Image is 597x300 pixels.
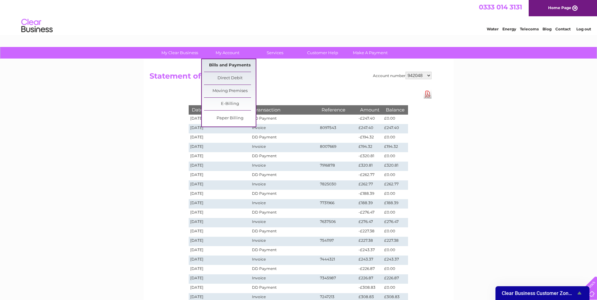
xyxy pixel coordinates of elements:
td: [DATE] [189,237,251,246]
img: logo.png [21,16,53,35]
td: [DATE] [189,190,251,199]
td: Invoice [250,274,318,284]
td: [DATE] [189,180,251,190]
td: [DATE] [189,284,251,293]
td: £276.47 [357,218,383,227]
td: DD Payment [250,133,318,143]
td: -£262.77 [357,171,383,180]
td: [DATE] [189,171,251,180]
td: DD Payment [250,209,318,218]
a: Water [487,27,499,31]
td: £226.87 [357,274,383,284]
div: Clear Business is a trading name of Verastar Limited (registered in [GEOGRAPHIC_DATA] No. 3667643... [151,3,447,30]
td: Invoice [250,237,318,246]
a: My Clear Business [154,47,206,59]
th: Reference [318,105,357,114]
td: £247.40 [357,124,383,133]
td: DD Payment [250,246,318,256]
a: Moving Premises [204,85,256,97]
td: DD Payment [250,190,318,199]
td: £247.40 [383,124,408,133]
a: E-Billing [204,98,256,110]
td: -£226.87 [357,265,383,274]
td: [DATE] [189,143,251,152]
td: £0.00 [383,190,408,199]
td: £320.81 [383,162,408,171]
td: -£188.39 [357,190,383,199]
td: DD Payment [250,227,318,237]
td: £0.00 [383,115,408,124]
td: 8007669 [318,143,357,152]
td: -£227.38 [357,227,383,237]
td: £276.47 [383,218,408,227]
a: Paper Billing [204,112,256,125]
a: Telecoms [520,27,539,31]
td: Invoice [250,199,318,209]
td: 7637506 [318,218,357,227]
a: Contact [555,27,571,31]
td: [DATE] [189,256,251,265]
a: Customer Help [297,47,348,59]
td: £0.00 [383,265,408,274]
td: DD Payment [250,265,318,274]
td: £0.00 [383,171,408,180]
td: -£243.37 [357,246,383,256]
td: [DATE] [189,209,251,218]
td: £194.32 [383,143,408,152]
a: 0333 014 3131 [479,3,522,11]
td: 8097543 [318,124,357,133]
th: Transaction [250,105,318,114]
td: 7541197 [318,237,357,246]
td: £188.39 [383,199,408,209]
td: 7825030 [318,180,357,190]
td: £194.32 [357,143,383,152]
td: 7731966 [318,199,357,209]
td: Invoice [250,143,318,152]
a: Services [249,47,301,59]
td: [DATE] [189,246,251,256]
td: £243.37 [357,256,383,265]
td: £320.81 [357,162,383,171]
th: Balance [383,105,408,114]
td: [DATE] [189,124,251,133]
td: £243.37 [383,256,408,265]
td: [DATE] [189,115,251,124]
td: DD Payment [250,284,318,293]
td: [DATE] [189,274,251,284]
td: £262.77 [357,180,383,190]
th: Amount [357,105,383,114]
td: DD Payment [250,115,318,124]
td: £0.00 [383,152,408,162]
td: £0.00 [383,227,408,237]
a: Direct Debit [204,72,256,85]
td: -£320.81 [357,152,383,162]
span: Clear Business Customer Zone Survey [502,290,576,296]
td: £226.87 [383,274,408,284]
td: £0.00 [383,246,408,256]
td: [DATE] [189,152,251,162]
td: -£247.40 [357,115,383,124]
td: £227.38 [357,237,383,246]
div: Account number [373,72,432,79]
td: Invoice [250,124,318,133]
a: Blog [542,27,552,31]
td: -£194.32 [357,133,383,143]
td: Invoice [250,256,318,265]
td: [DATE] [189,162,251,171]
td: DD Payment [250,171,318,180]
td: Invoice [250,180,318,190]
td: 7916878 [318,162,357,171]
th: Date [189,105,251,114]
td: £262.77 [383,180,408,190]
td: £0.00 [383,209,408,218]
h2: Statement of Accounts [149,72,432,84]
td: Invoice [250,162,318,171]
td: [DATE] [189,218,251,227]
a: Bills and Payments [204,59,256,72]
td: [DATE] [189,265,251,274]
td: £188.39 [357,199,383,209]
td: 7444321 [318,256,357,265]
a: Energy [502,27,516,31]
button: Show survey - Clear Business Customer Zone Survey [502,289,583,297]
